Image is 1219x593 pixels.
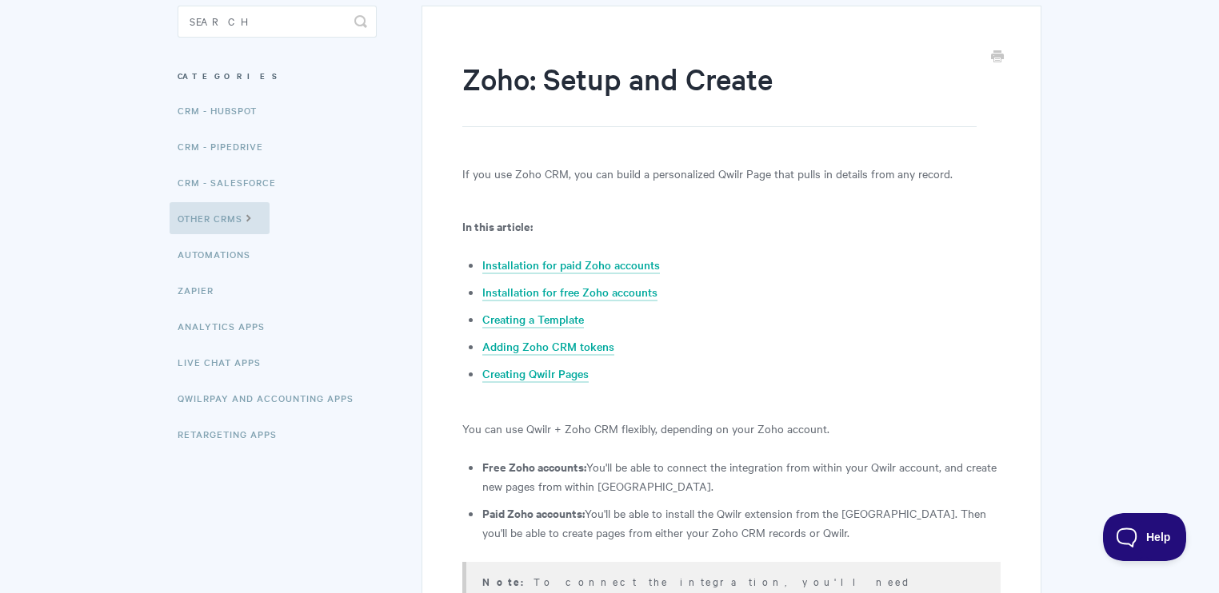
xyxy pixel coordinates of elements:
a: Print this Article [991,49,1004,66]
a: QwilrPay and Accounting Apps [178,382,366,414]
a: Analytics Apps [178,310,277,342]
li: You'll be able to connect the integration from within your Qwilr account, and create new pages fr... [482,457,1001,495]
a: CRM - Pipedrive [178,130,275,162]
a: Retargeting Apps [178,418,289,450]
iframe: Toggle Customer Support [1103,513,1187,561]
a: Other CRMs [170,202,270,234]
h1: Zoho: Setup and Create [462,58,977,127]
a: CRM - Salesforce [178,166,288,198]
strong: Paid Zoho accounts: [482,504,585,521]
h3: Categories [178,62,377,90]
p: You can use Qwilr + Zoho CRM flexibly, depending on your Zoho account. [462,419,1001,438]
a: Installation for free Zoho accounts [482,284,657,301]
a: Zapier [178,274,226,306]
a: CRM - HubSpot [178,94,269,126]
b: In this article: [462,217,533,234]
a: Live Chat Apps [178,346,273,378]
a: Adding Zoho CRM tokens [482,338,614,356]
input: Search [178,6,377,38]
li: You'll be able to install the Qwilr extension from the [GEOGRAPHIC_DATA]. Then you'll be able to ... [482,503,1001,542]
strong: Note: [482,574,534,589]
p: If you use Zoho CRM, you can build a personalized Qwilr Page that pulls in details from any record. [462,164,1001,183]
a: Creating a Template [482,311,584,328]
strong: Free Zoho accounts: [482,458,586,475]
a: Installation for paid Zoho accounts [482,257,660,274]
a: Creating Qwilr Pages [482,365,589,383]
a: Automations [178,238,262,270]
